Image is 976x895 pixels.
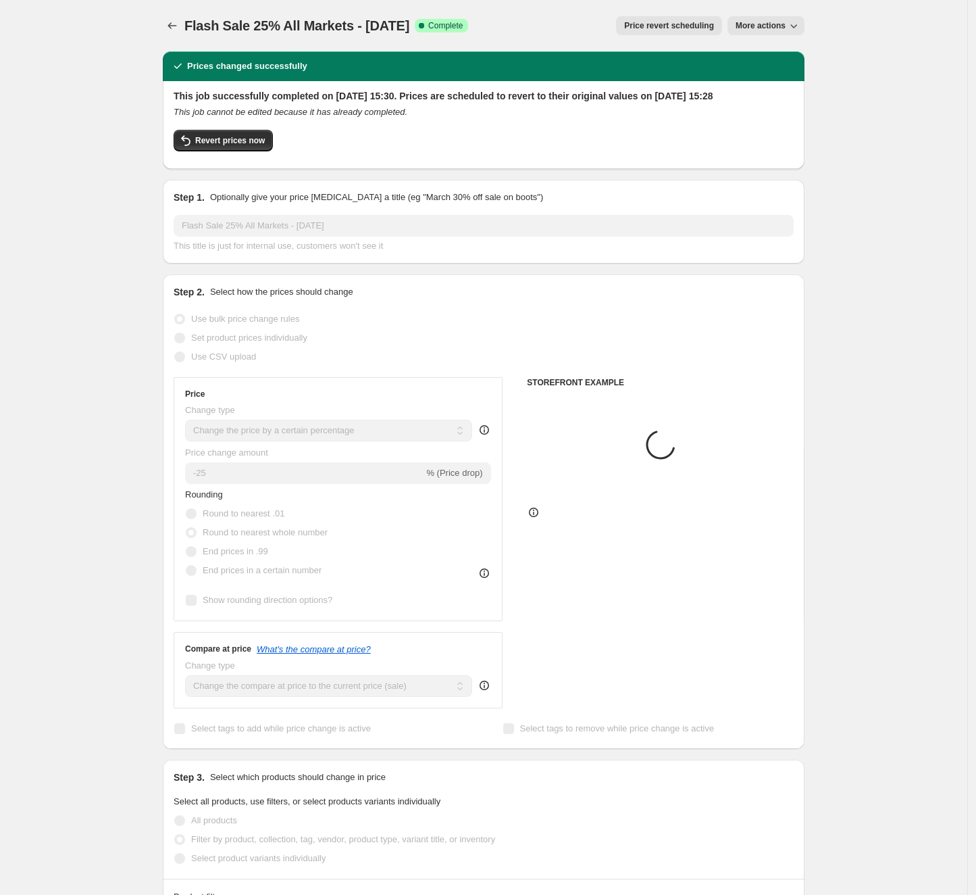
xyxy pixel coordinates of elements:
button: Price revert scheduling [616,16,722,35]
h2: This job successfully completed on [DATE] 15:30. Prices are scheduled to revert to their original... [174,89,794,103]
button: More actions [727,16,804,35]
span: Revert prices now [195,135,265,146]
span: Round to nearest whole number [203,527,328,537]
div: help [478,679,491,692]
span: Change type [185,405,235,415]
span: Select tags to remove while price change is active [520,723,715,733]
span: This title is just for internal use, customers won't see it [174,241,383,251]
input: 30% off holiday sale [174,215,794,237]
p: Select how the prices should change [210,285,353,299]
h3: Compare at price [185,644,251,654]
span: Change type [185,660,235,671]
span: Rounding [185,489,223,500]
h2: Prices changed successfully [187,59,307,73]
span: All products [191,815,237,825]
div: help [478,423,491,437]
span: Complete [428,20,463,31]
span: More actions [736,20,786,31]
h2: Step 3. [174,771,205,784]
span: Price revert scheduling [624,20,714,31]
span: Filter by product, collection, tag, vendor, product type, variant title, or inventory [191,834,495,844]
span: Use bulk price change rules [191,314,299,324]
span: Price change amount [185,447,268,458]
span: Flash Sale 25% All Markets - [DATE] [184,18,409,33]
span: Select tags to add while price change is active [191,723,371,733]
span: Set product prices individually [191,333,307,343]
h2: Step 1. [174,191,205,204]
h6: STOREFRONT EXAMPLE [527,377,794,388]
span: % (Price drop) [426,468,482,478]
button: What's the compare at price? [257,644,371,654]
span: Select product variants individually [191,853,326,863]
i: This job cannot be edited because it has already completed. [174,107,407,117]
span: Show rounding direction options? [203,595,332,605]
p: Optionally give your price [MEDICAL_DATA] a title (eg "March 30% off sale on boots") [210,191,543,204]
h2: Step 2. [174,285,205,299]
span: End prices in a certain number [203,565,322,575]
p: Select which products should change in price [210,771,386,784]
span: End prices in .99 [203,546,268,556]
input: -15 [185,462,423,484]
span: Select all products, use filters, or select products variants individually [174,796,440,806]
button: Price change jobs [163,16,182,35]
h3: Price [185,389,205,400]
span: Use CSV upload [191,352,256,362]
span: Round to nearest .01 [203,508,284,518]
button: Revert prices now [174,130,273,151]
